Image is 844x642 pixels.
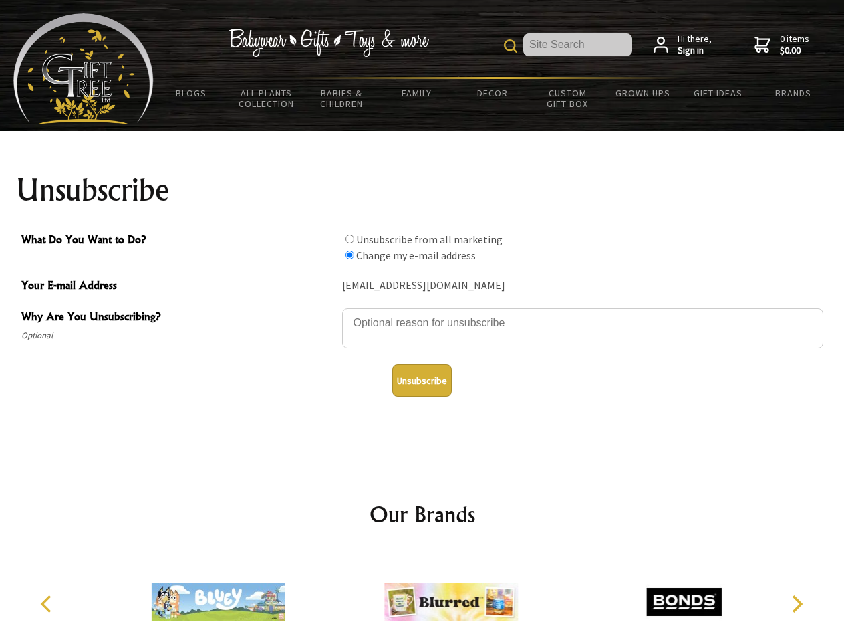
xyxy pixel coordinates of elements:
[680,79,756,107] a: Gift Ideas
[780,45,809,57] strong: $0.00
[782,589,811,619] button: Next
[356,233,503,246] label: Unsubscribe from all marketing
[380,79,455,107] a: Family
[13,13,154,124] img: Babyware - Gifts - Toys and more...
[392,364,452,397] button: Unsubscribe
[756,79,831,107] a: Brands
[21,277,335,296] span: Your E-mail Address
[229,29,429,57] img: Babywear - Gifts - Toys & more
[342,308,823,348] textarea: Why Are You Unsubscribing?
[154,79,229,107] a: BLOGS
[754,33,809,57] a: 0 items$0.00
[304,79,380,118] a: Babies & Children
[345,251,354,259] input: What Do You Want to Do?
[530,79,605,118] a: Custom Gift Box
[21,328,335,344] span: Optional
[33,589,63,619] button: Previous
[21,231,335,251] span: What Do You Want to Do?
[27,498,818,530] h2: Our Brands
[21,308,335,328] span: Why Are You Unsubscribing?
[356,249,476,262] label: Change my e-mail address
[523,33,632,56] input: Site Search
[504,39,517,53] img: product search
[678,33,712,57] span: Hi there,
[605,79,680,107] a: Grown Ups
[454,79,530,107] a: Decor
[342,276,823,296] div: [EMAIL_ADDRESS][DOMAIN_NAME]
[678,45,712,57] strong: Sign in
[229,79,305,118] a: All Plants Collection
[16,174,829,206] h1: Unsubscribe
[780,33,809,57] span: 0 items
[345,235,354,243] input: What Do You Want to Do?
[654,33,712,57] a: Hi there,Sign in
